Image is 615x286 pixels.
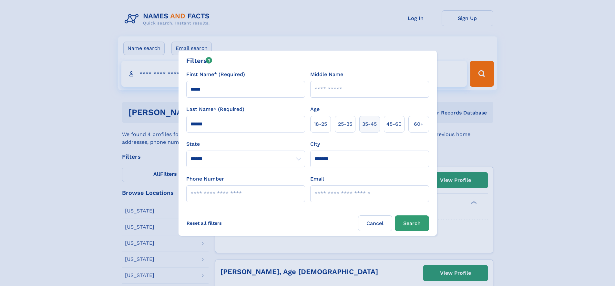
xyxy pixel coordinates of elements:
label: Reset all filters [182,215,226,231]
label: Age [310,105,320,113]
span: 35‑45 [362,120,377,128]
label: State [186,140,305,148]
label: Cancel [358,215,392,231]
span: 25‑35 [338,120,352,128]
span: 45‑60 [386,120,402,128]
div: Filters [186,56,212,65]
span: 60+ [414,120,424,128]
label: Email [310,175,324,183]
label: City [310,140,320,148]
label: Last Name* (Required) [186,105,244,113]
button: Search [395,215,429,231]
label: First Name* (Required) [186,71,245,78]
label: Phone Number [186,175,224,183]
span: 18‑25 [314,120,327,128]
label: Middle Name [310,71,343,78]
